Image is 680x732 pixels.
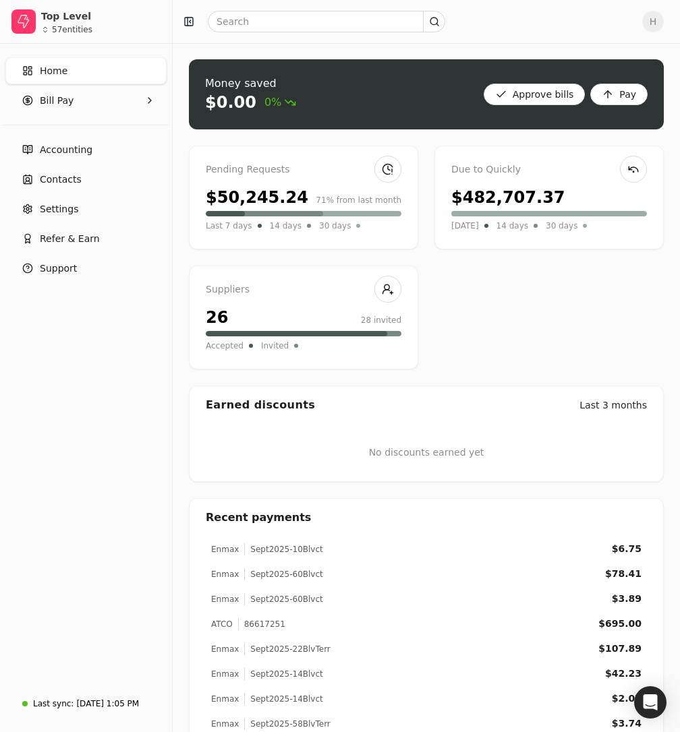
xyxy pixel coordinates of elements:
a: Settings [5,195,167,222]
span: Home [40,64,67,78]
div: 26 [206,305,228,330]
input: Search [208,11,445,32]
div: $482,707.37 [451,185,565,210]
button: Refer & Earn [5,225,167,252]
span: 30 days [319,219,351,233]
div: Earned discounts [206,397,315,413]
button: Bill Pay [5,87,167,114]
span: 14 days [497,219,528,233]
div: Top Level [41,9,161,23]
div: Last 3 months [579,398,647,413]
div: [DATE] 1:05 PM [76,698,139,710]
button: Approve bills [484,84,586,105]
div: Enmax [211,593,239,605]
div: $50,245.24 [206,185,308,210]
div: 71% from last month [316,194,401,206]
div: $0.00 [205,92,256,113]
span: Accounting [40,143,92,157]
div: Money saved [205,75,296,92]
span: Bill Pay [40,94,74,108]
div: Suppliers [206,282,401,297]
a: Last sync:[DATE] 1:05 PM [5,692,167,716]
div: $107.89 [598,642,642,656]
div: Open Intercom Messenger [634,686,667,719]
div: Enmax [211,668,239,680]
div: Sept2025-58BlvTerr [244,718,330,730]
div: Sept2025-14Blvct [244,668,322,680]
div: $42.23 [605,667,642,681]
div: $3.74 [612,716,642,731]
div: Enmax [211,643,239,655]
div: Sept2025-14Blvct [244,693,322,705]
span: 0% [264,94,296,111]
div: 86617251 [238,618,285,630]
div: $695.00 [598,617,642,631]
div: Pending Requests [206,162,401,177]
div: Sept2025-60Blvct [244,568,322,580]
span: 30 days [546,219,577,233]
div: ATCO [211,618,233,630]
div: Enmax [211,718,239,730]
div: Enmax [211,568,239,580]
span: Contacts [40,173,82,187]
div: $2.07 [612,692,642,706]
div: Due to Quickly [451,162,647,177]
button: Pay [590,84,648,105]
div: $78.41 [605,567,642,581]
button: H [642,11,664,32]
div: $6.75 [612,542,642,556]
div: Enmax [211,693,239,705]
div: Last sync: [33,698,74,710]
span: [DATE] [451,219,479,233]
div: Sept2025-60Blvct [244,593,322,605]
span: Last 7 days [206,219,252,233]
span: Invited [261,339,289,353]
button: Support [5,255,167,282]
a: Accounting [5,136,167,163]
div: Sept2025-10Blvct [244,543,322,555]
span: Accepted [206,339,244,353]
div: 28 invited [361,314,401,326]
span: Refer & Earn [40,232,100,246]
div: Sept2025-22BlvTerr [244,643,330,655]
a: Home [5,57,167,84]
a: Contacts [5,166,167,193]
span: 14 days [270,219,302,233]
div: Recent payments [190,499,663,537]
div: Enmax [211,543,239,555]
div: $3.89 [612,592,642,606]
span: Settings [40,202,78,216]
div: 57 entities [52,26,92,34]
span: Support [40,262,77,276]
div: No discounts earned yet [369,424,484,481]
